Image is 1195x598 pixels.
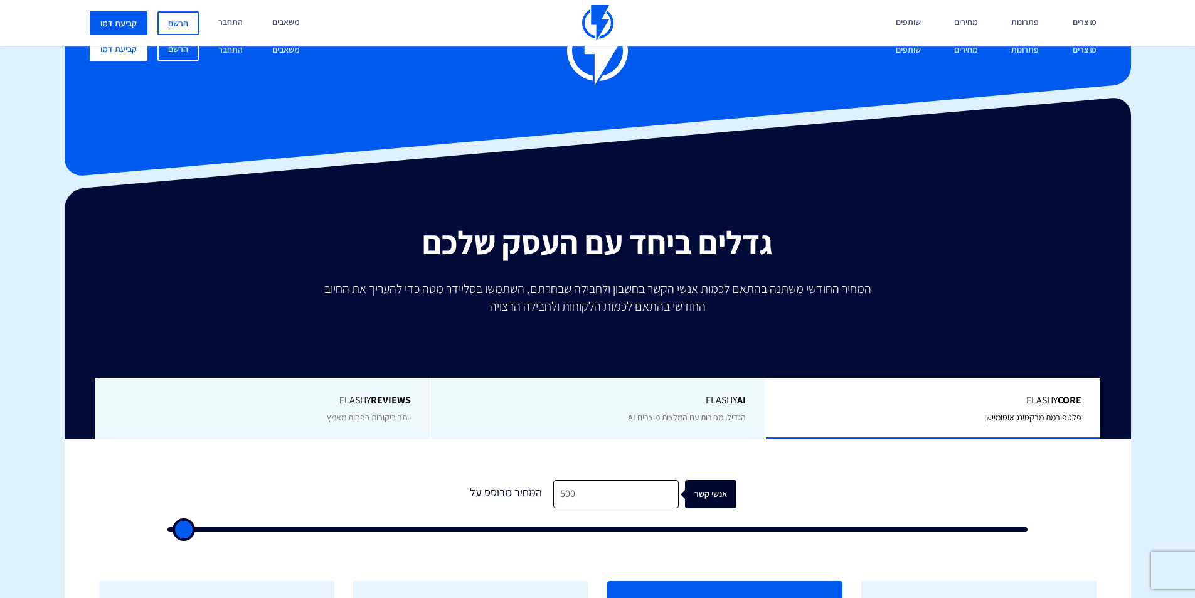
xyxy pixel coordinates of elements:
a: משאבים [263,37,309,64]
a: התחבר [209,37,252,64]
p: המחיר החודשי משתנה בהתאם לכמות אנשי הקשר בחשבון ולחבילה שבחרתם, השתמשו בסליידר מטה כדי להעריך את ... [316,280,880,315]
span: פלטפורמת מרקטינג אוטומיישן [984,412,1081,423]
span: הגדילו מכירות עם המלצות מוצרים AI [628,412,746,423]
a: שותפים [886,37,930,64]
h2: גדלים ביחד עם העסק שלכם [74,225,1122,260]
b: Core [1058,393,1081,407]
b: REVIEWS [371,393,411,407]
a: קביעת דמו [90,37,147,61]
div: המחיר מבוסס על [459,480,553,508]
a: הרשם [157,11,199,35]
a: הרשם [157,37,199,61]
a: פתרונות [1002,37,1048,64]
span: Flashy [450,393,746,408]
span: Flashy [114,393,411,408]
b: AI [737,393,746,407]
span: Flashy [785,393,1081,408]
a: מוצרים [1063,37,1106,64]
a: מחירים [945,37,987,64]
div: אנשי קשר [692,480,743,508]
a: קביעת דמו [90,11,147,35]
span: יותר ביקורות בפחות מאמץ [327,412,411,423]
